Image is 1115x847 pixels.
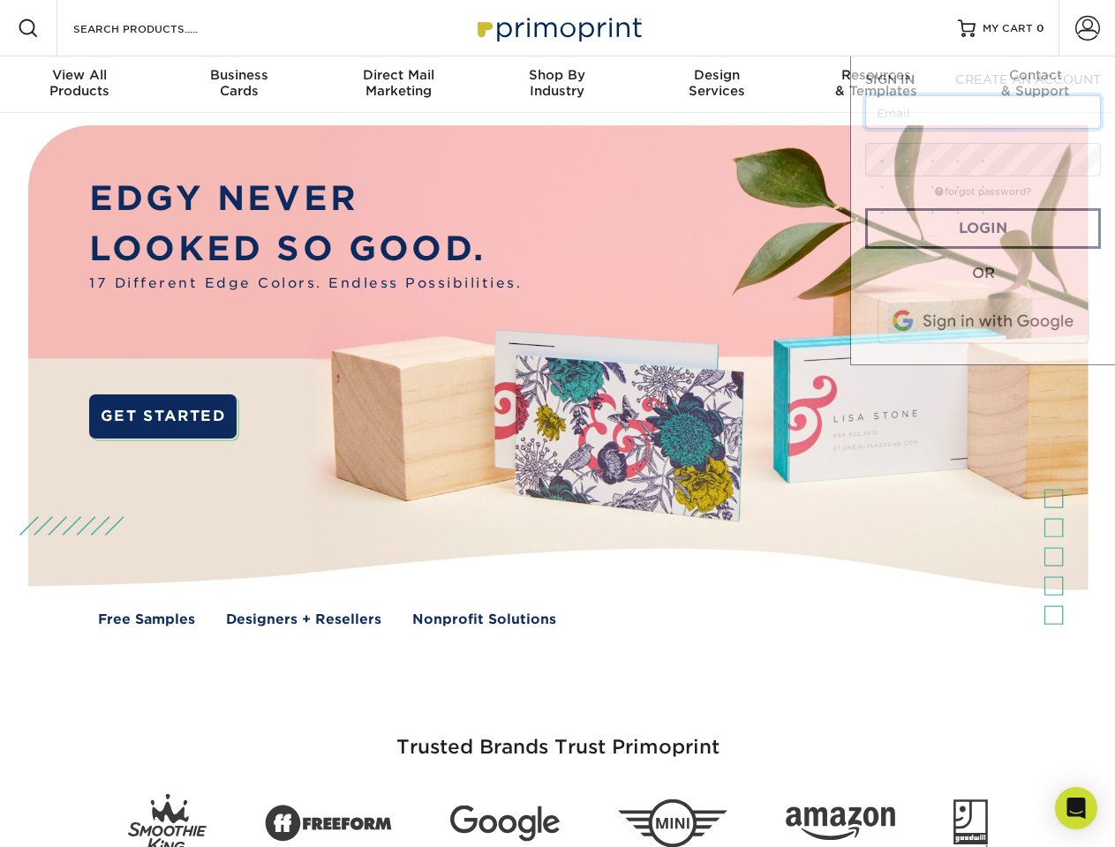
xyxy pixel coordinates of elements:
[637,67,796,83] span: Design
[450,806,560,842] img: Google
[865,208,1101,249] a: Login
[319,56,478,113] a: Direct MailMarketing
[89,174,522,224] p: EDGY NEVER
[637,56,796,113] a: DesignServices
[159,67,318,99] div: Cards
[796,56,955,113] a: Resources& Templates
[89,274,522,294] span: 17 Different Edge Colors. Endless Possibilities.
[89,224,522,274] p: LOOKED SO GOOD.
[637,67,796,99] div: Services
[955,72,1101,86] span: CREATE AN ACCOUNT
[865,95,1101,129] input: Email
[796,67,955,99] div: & Templates
[796,67,955,83] span: Resources
[412,610,556,630] a: Nonprofit Solutions
[478,67,637,99] div: Industry
[72,18,244,39] input: SEARCH PRODUCTS.....
[865,263,1101,284] div: OR
[1036,22,1044,34] span: 0
[98,610,195,630] a: Free Samples
[89,394,237,438] a: GET STARTED
[935,186,1031,198] a: forgot password?
[865,72,915,86] span: SIGN IN
[953,799,988,847] img: Goodwill
[226,610,381,630] a: Designers + Resellers
[319,67,478,83] span: Direct Mail
[478,56,637,113] a: Shop ByIndustry
[4,793,150,841] iframe: Google Customer Reviews
[983,21,1033,36] span: MY CART
[1055,787,1097,829] div: Open Intercom Messenger
[41,693,1074,780] h3: Trusted Brands Trust Primoprint
[319,67,478,99] div: Marketing
[478,67,637,83] span: Shop By
[786,807,895,841] img: Amazon
[159,56,318,113] a: BusinessCards
[470,9,646,47] img: Primoprint
[159,67,318,83] span: Business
